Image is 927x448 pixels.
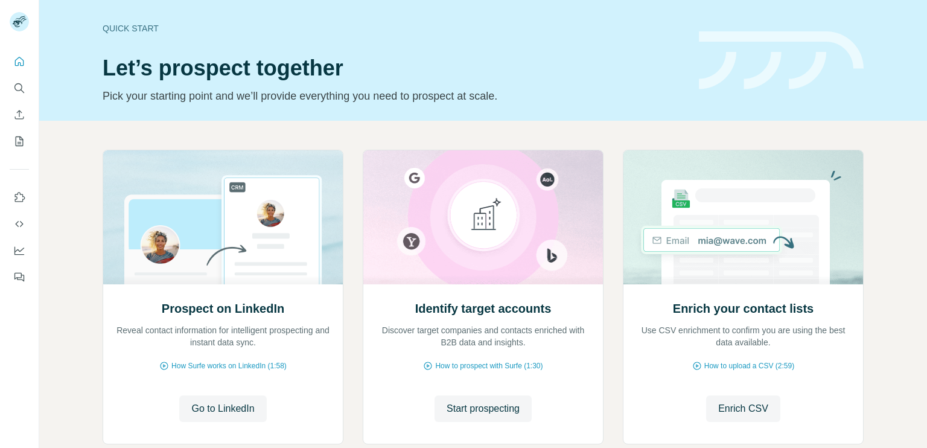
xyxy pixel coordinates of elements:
[435,360,543,371] span: How to prospect with Surfe (1:30)
[447,402,520,416] span: Start prospecting
[718,402,768,416] span: Enrich CSV
[179,395,266,422] button: Go to LinkedIn
[10,77,29,99] button: Search
[103,56,684,80] h1: Let’s prospect together
[363,150,604,284] img: Identify target accounts
[191,402,254,416] span: Go to LinkedIn
[10,240,29,261] button: Dashboard
[706,395,780,422] button: Enrich CSV
[115,324,331,348] p: Reveal contact information for intelligent prospecting and instant data sync.
[162,300,284,317] h2: Prospect on LinkedIn
[10,266,29,288] button: Feedback
[415,300,552,317] h2: Identify target accounts
[375,324,591,348] p: Discover target companies and contacts enriched with B2B data and insights.
[623,150,864,284] img: Enrich your contact lists
[10,130,29,152] button: My lists
[10,213,29,235] button: Use Surfe API
[103,150,343,284] img: Prospect on LinkedIn
[673,300,814,317] h2: Enrich your contact lists
[704,360,794,371] span: How to upload a CSV (2:59)
[103,22,684,34] div: Quick start
[171,360,287,371] span: How Surfe works on LinkedIn (1:58)
[435,395,532,422] button: Start prospecting
[10,187,29,208] button: Use Surfe on LinkedIn
[103,88,684,104] p: Pick your starting point and we’ll provide everything you need to prospect at scale.
[699,31,864,90] img: banner
[10,51,29,72] button: Quick start
[10,104,29,126] button: Enrich CSV
[636,324,851,348] p: Use CSV enrichment to confirm you are using the best data available.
